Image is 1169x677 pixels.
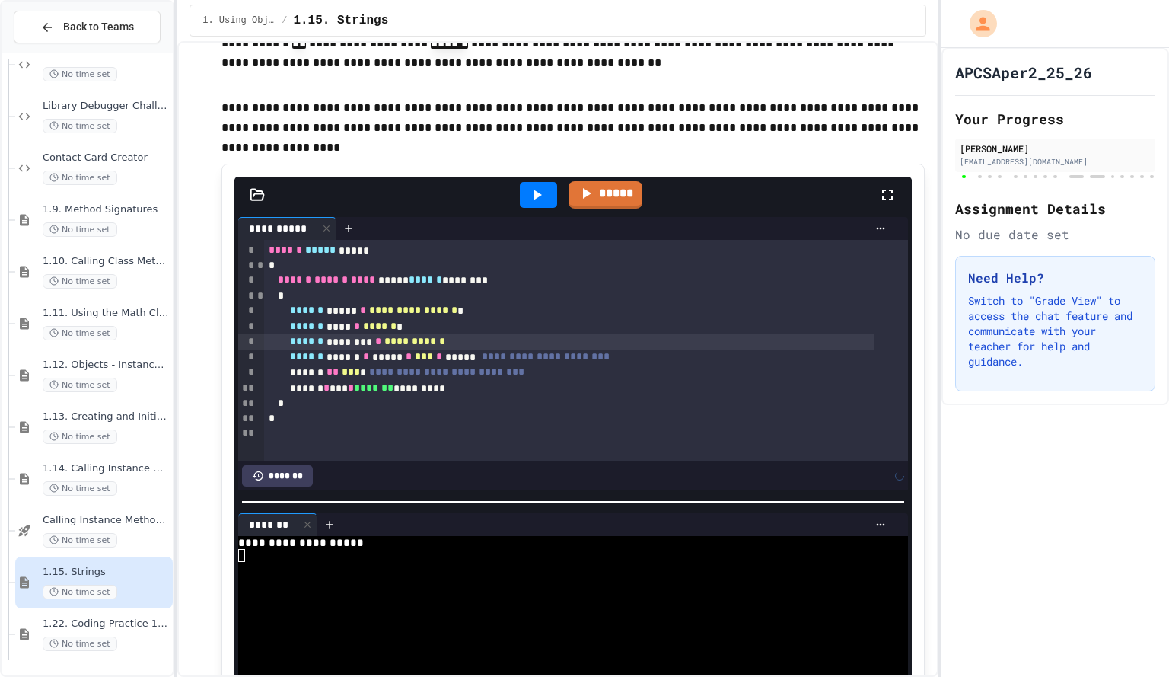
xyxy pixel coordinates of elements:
[43,410,170,423] span: 1.13. Creating and Initializing Objects: Constructors
[63,19,134,35] span: Back to Teams
[43,585,117,599] span: No time set
[960,156,1151,168] div: [EMAIL_ADDRESS][DOMAIN_NAME]
[968,293,1142,369] p: Switch to "Grade View" to access the chat feature and communicate with your teacher for help and ...
[955,108,1155,129] h2: Your Progress
[43,359,170,372] span: 1.12. Objects - Instances of Classes
[43,274,117,289] span: No time set
[43,618,170,631] span: 1.22. Coding Practice 1b (1.7-1.15)
[43,203,170,216] span: 1.9. Method Signatures
[960,142,1151,155] div: [PERSON_NAME]
[43,462,170,475] span: 1.14. Calling Instance Methods
[955,225,1155,244] div: No due date set
[43,222,117,237] span: No time set
[43,566,170,579] span: 1.15. Strings
[43,171,117,185] span: No time set
[43,430,117,444] span: No time set
[954,6,1001,41] div: My Account
[43,67,117,81] span: No time set
[43,307,170,320] span: 1.11. Using the Math Class
[282,14,287,27] span: /
[955,62,1092,83] h1: APCSAper2_25_26
[43,481,117,496] span: No time set
[43,326,117,340] span: No time set
[43,533,117,548] span: No time set
[43,378,117,392] span: No time set
[968,269,1142,287] h3: Need Help?
[293,11,388,30] span: 1.15. Strings
[43,100,170,113] span: Library Debugger Challenge
[43,637,117,651] span: No time set
[43,119,117,133] span: No time set
[955,198,1155,219] h2: Assignment Details
[202,14,276,27] span: 1. Using Objects and Methods
[43,514,170,527] span: Calling Instance Methods - Topic 1.14
[14,11,161,43] button: Back to Teams
[43,255,170,268] span: 1.10. Calling Class Methods
[43,152,170,164] span: Contact Card Creator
